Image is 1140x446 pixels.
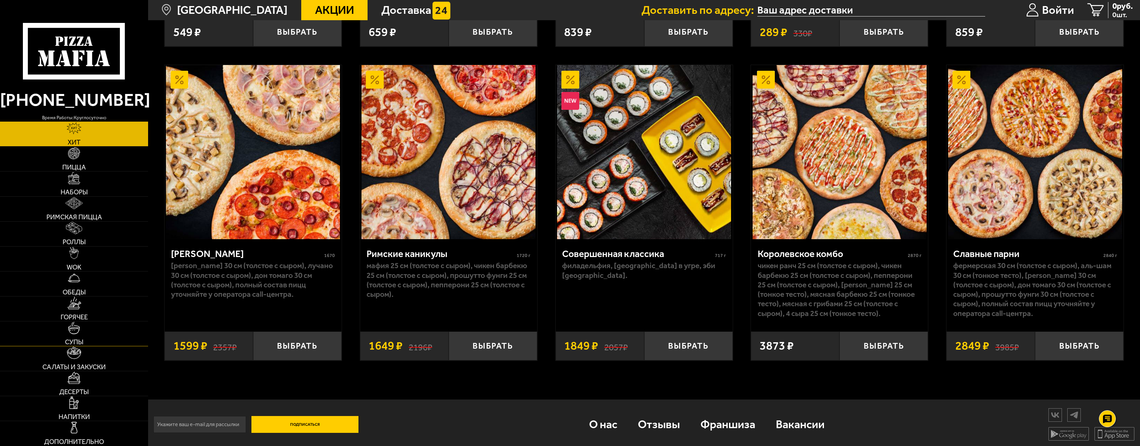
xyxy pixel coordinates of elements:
a: О нас [579,405,628,444]
span: Горячее [61,314,88,321]
img: Акционный [171,71,188,89]
button: Выбрать [839,18,928,46]
div: Совершенная классика [562,248,713,260]
span: 1720 г [517,253,530,258]
button: Выбрать [839,331,928,360]
img: Славные парни [948,65,1122,239]
span: 1599 ₽ [173,340,207,352]
span: 1649 ₽ [369,340,403,352]
button: Выбрать [253,331,342,360]
img: Акционный [757,71,775,89]
span: Десерты [59,389,89,395]
span: 549 ₽ [173,26,201,38]
a: АкционныйРимские каникулы [360,65,537,239]
p: Фермерская 30 см (толстое с сыром), Аль-Шам 30 см (тонкое тесто), [PERSON_NAME] 30 см (толстое с ... [953,261,1117,318]
a: Вакансии [765,405,835,444]
button: Выбрать [449,18,537,46]
a: АкционныйКоролевское комбо [751,65,928,239]
span: 2849 ₽ [955,340,989,352]
span: Римская пицца [46,214,102,221]
span: WOK [67,264,81,271]
button: Выбрать [449,331,537,360]
span: [GEOGRAPHIC_DATA] [177,4,287,16]
span: Роллы [63,239,86,246]
span: Акции [315,4,354,16]
span: Пицца [62,164,86,171]
a: АкционныйНовинкаСовершенная классика [556,65,733,239]
span: Доставить по адресу: [642,4,757,16]
span: 859 ₽ [955,26,983,38]
img: tg [1068,409,1080,421]
button: Выбрать [644,18,733,46]
img: Римские каникулы [361,65,536,239]
p: Филадельфия, [GEOGRAPHIC_DATA] в угре, Эби [GEOGRAPHIC_DATA]. [562,261,726,280]
span: Войти [1042,4,1074,16]
a: АкционныйСлавные парни [946,65,1124,239]
s: 330 ₽ [793,26,812,38]
img: Новинка [561,92,579,110]
img: Королевское комбо [753,65,927,239]
s: 3985 ₽ [995,340,1019,352]
span: Дополнительно [44,439,104,445]
img: Акционный [953,71,970,89]
div: Королевское комбо [758,248,906,260]
span: Салаты и закуски [42,364,106,371]
span: Наборы [61,189,88,196]
p: Мафия 25 см (толстое с сыром), Чикен Барбекю 25 см (толстое с сыром), Прошутто Фунги 25 см (толст... [367,261,530,299]
button: Выбрать [253,18,342,46]
s: 2357 ₽ [213,340,237,352]
span: Доставка [381,4,431,16]
img: Хет Трик [166,65,340,239]
span: Супы [65,339,83,346]
span: 659 ₽ [369,26,396,38]
img: vk [1049,409,1062,421]
button: Выбрать [1035,331,1124,360]
span: 0 шт. [1112,11,1133,18]
img: Совершенная классика [557,65,731,239]
span: 3873 ₽ [760,340,794,352]
s: 2196 ₽ [409,340,432,352]
div: Славные парни [953,248,1102,260]
span: 0 руб. [1112,2,1133,10]
div: Римские каникулы [367,248,515,260]
img: Акционный [561,71,579,89]
button: Подписаться [251,416,358,433]
span: Напитки [59,414,90,420]
span: 1849 ₽ [564,340,598,352]
a: Франшиза [690,405,765,444]
span: Хит [68,139,80,146]
span: 839 ₽ [564,26,592,38]
input: Ваш адрес доставки [757,4,985,17]
input: Укажите ваш e-mail для рассылки [153,416,246,433]
img: 15daf4d41897b9f0e9f617042186c801.svg [433,2,450,20]
span: 2870 г [908,253,922,258]
button: Выбрать [1035,18,1124,46]
span: 717 г [715,253,726,258]
p: Чикен Ранч 25 см (толстое с сыром), Чикен Барбекю 25 см (толстое с сыром), Пепперони 25 см (толст... [758,261,922,318]
a: АкционныйХет Трик [165,65,342,239]
s: 2057 ₽ [604,340,628,352]
a: Отзывы [627,405,690,444]
span: 1670 [324,253,335,258]
button: Выбрать [644,331,733,360]
p: [PERSON_NAME] 30 см (толстое с сыром), Лучано 30 см (толстое с сыром), Дон Томаго 30 см (толстое ... [171,261,335,299]
img: Акционный [366,71,384,89]
span: Обеды [63,289,86,296]
span: 289 ₽ [760,26,787,38]
div: [PERSON_NAME] [171,248,322,260]
span: 2840 г [1103,253,1117,258]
